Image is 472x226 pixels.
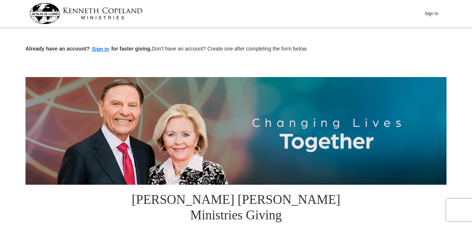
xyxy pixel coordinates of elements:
img: kcm-header-logo.svg [30,3,143,24]
strong: Already have an account? for faster giving. [25,46,152,52]
button: Sign In [420,8,442,19]
p: Don't have an account? Create one after completing the form below. [25,45,447,53]
button: Sign in [90,45,112,53]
